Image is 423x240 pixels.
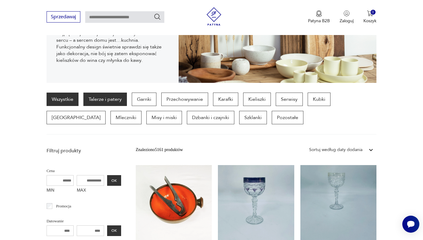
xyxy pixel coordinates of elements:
a: Pozostałe [272,111,303,124]
a: Dzbanki i czajniki [187,111,234,124]
a: Garnki [132,93,156,106]
button: Zaloguj [340,10,354,24]
p: Zaloguj [340,18,354,24]
a: Ikona medaluPatyna B2B [308,10,330,24]
img: Ikonka użytkownika [344,10,350,16]
button: OK [107,175,121,186]
button: Szukaj [154,13,161,20]
a: Sprzedawaj [47,15,80,19]
label: MAX [77,186,104,196]
button: 0Koszyk [363,10,376,24]
p: Cena [47,168,121,174]
iframe: Smartsupp widget button [402,216,419,233]
a: Kubki [308,93,330,106]
img: Ikona medalu [316,10,322,17]
img: Patyna - sklep z meblami i dekoracjami vintage [205,7,223,26]
button: Patyna B2B [308,10,330,24]
a: Szklanki [239,111,267,124]
a: Serwisy [276,93,303,106]
p: Filtruj produkty [47,147,121,154]
p: Najpiękniejsze i najważniejsze rzeczy warto mieć w sercu – a sercem domu jest…kuchnia. Funkcjonal... [56,30,169,64]
a: Karafki [213,93,238,106]
div: Sortuj według daty dodania [309,146,362,153]
button: Sprzedawaj [47,11,80,23]
a: Mleczniki [110,111,142,124]
button: OK [107,225,121,236]
a: Misy i miski [146,111,182,124]
a: Przechowywanie [161,93,208,106]
label: MIN [47,186,74,196]
a: [GEOGRAPHIC_DATA] [47,111,106,124]
img: Ikona koszyka [367,10,373,16]
p: Patyna B2B [308,18,330,24]
a: Talerze i patery [83,93,127,106]
div: 0 [371,10,376,15]
p: Promocja [56,203,71,210]
a: Kieliszki [243,93,271,106]
div: Znaleziono 5161 produktów [136,146,183,153]
p: Koszyk [363,18,376,24]
a: Wszystkie [47,93,79,106]
p: Datowanie [47,218,121,224]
